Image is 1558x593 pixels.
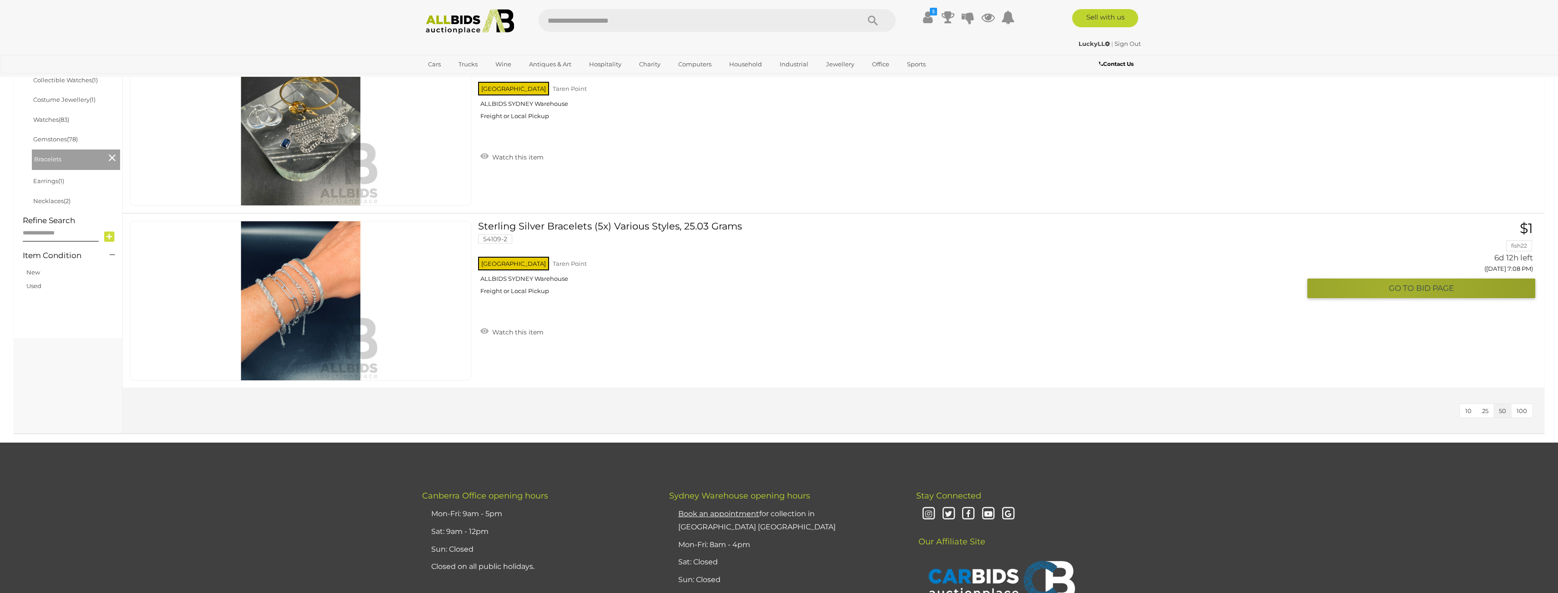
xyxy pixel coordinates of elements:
button: 25 [1477,404,1494,418]
span: (83) [59,116,69,123]
span: (2) [64,197,71,204]
a: Sell with us [1072,9,1138,27]
a: Office [866,57,895,72]
h4: Refine Search [23,216,120,225]
button: GO TOBID PAGE [1307,279,1535,298]
a: $1 fish22 6d 12h left ([DATE] 7:08 PM) GO TOBID PAGE [1314,221,1535,299]
a: Sterling Silver Neckalce and Earring and Gold Color Metal Belt Buckle Bracelet - Lot of 3 54109-4... [485,46,1301,127]
span: $1 [1520,220,1533,237]
li: Sun: Closed [676,571,893,589]
li: Sat: 9am - 12pm [429,523,646,541]
img: 54109-4a.jpeg [221,46,380,205]
span: 50 [1499,407,1506,414]
a: Start bidding 6d 11h left ([DATE] 7:04 PM) [1314,46,1535,81]
span: 25 [1482,407,1488,414]
span: Watch this item [490,153,544,161]
u: Book an appointment [678,509,759,518]
i: Youtube [980,506,996,522]
li: Mon-Fri: 8am - 4pm [676,536,893,554]
button: 10 [1460,404,1477,418]
a: Sports [901,57,932,72]
span: BID PAGE [1416,283,1454,294]
i: Instagram [921,506,937,522]
a: LuckyLL [1079,40,1111,47]
img: Allbids.com.au [421,9,519,34]
a: Hospitality [583,57,627,72]
img: 54109-2a.jpeg [221,221,380,380]
i: Facebook [960,506,976,522]
a: Contact Us [1099,59,1136,69]
strong: LuckyLL [1079,40,1110,47]
span: (1) [58,177,64,184]
span: Watch this item [490,328,544,336]
button: Search [850,9,896,32]
li: Sat: Closed [676,553,893,571]
span: (1) [90,96,96,103]
a: Sign Out [1114,40,1141,47]
a: Charity [633,57,666,72]
a: [GEOGRAPHIC_DATA] [422,72,499,87]
a: Necklaces(2) [33,197,71,204]
li: Closed on all public holidays. [429,558,646,576]
a: Watches(83) [33,116,69,123]
i: Google [1000,506,1016,522]
span: Our Affiliate Site [916,523,985,547]
span: | [1111,40,1113,47]
i: $ [930,8,937,15]
a: Trucks [453,57,484,72]
a: Wine [489,57,517,72]
a: Industrial [774,57,814,72]
span: GO TO [1389,283,1416,294]
a: Gemstones(78) [33,135,78,143]
span: 100 [1517,407,1527,414]
a: Sterling Silver Bracelets (5x) Various Styles, 25.03 Grams 54109-2 [GEOGRAPHIC_DATA] Taren Point ... [485,221,1301,302]
h4: Item Condition [23,251,96,260]
a: Cars [422,57,447,72]
i: Twitter [941,506,957,522]
a: Household [723,57,768,72]
a: Collectible Watches(1) [33,76,98,84]
a: Antiques & Art [523,57,577,72]
span: 10 [1465,407,1472,414]
a: Used [26,282,41,289]
a: $ [921,9,935,25]
b: Contact Us [1099,60,1134,67]
a: Book an appointmentfor collection in [GEOGRAPHIC_DATA] [GEOGRAPHIC_DATA] [678,509,836,531]
li: Sun: Closed [429,541,646,558]
a: Jewellery [820,57,860,72]
a: Computers [672,57,717,72]
span: (1) [92,76,98,84]
span: Sydney Warehouse opening hours [669,491,810,501]
button: 50 [1493,404,1512,418]
a: Costume Jewellery(1) [33,96,96,103]
a: Earrings(1) [33,177,64,184]
button: 100 [1511,404,1533,418]
a: Watch this item [478,324,546,338]
span: Canberra Office opening hours [422,491,548,501]
li: Mon-Fri: 9am - 5pm [429,505,646,523]
span: Bracelets [34,152,102,164]
a: Watch this item [478,149,546,163]
span: Stay Connected [916,491,981,501]
span: (78) [67,135,78,143]
a: New [26,269,40,276]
